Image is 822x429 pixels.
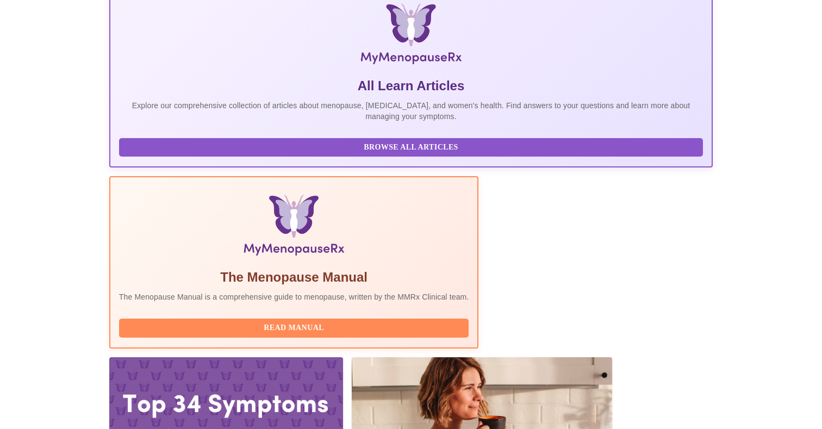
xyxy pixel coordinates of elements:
[130,141,692,154] span: Browse All Articles
[119,269,469,286] h5: The Menopause Manual
[119,77,703,95] h5: All Learn Articles
[119,142,706,151] a: Browse All Articles
[210,3,613,69] img: MyMenopauseRx Logo
[130,321,458,335] span: Read Manual
[175,195,413,260] img: Menopause Manual
[119,319,469,338] button: Read Manual
[119,100,703,122] p: Explore our comprehensive collection of articles about menopause, [MEDICAL_DATA], and women's hea...
[119,138,703,157] button: Browse All Articles
[119,291,469,302] p: The Menopause Manual is a comprehensive guide to menopause, written by the MMRx Clinical team.
[119,322,472,332] a: Read Manual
